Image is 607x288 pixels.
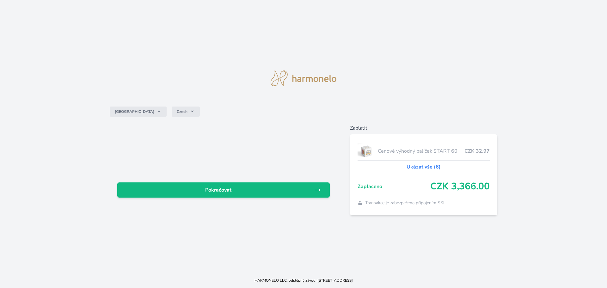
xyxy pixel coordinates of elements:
[378,147,464,155] span: Cenově výhodný balíček START 60
[122,186,315,194] span: Pokračovat
[271,70,336,86] img: logo.svg
[350,124,498,132] h6: Zaplatit
[177,109,187,114] span: Czech
[117,182,330,198] a: Pokračovat
[110,107,167,117] button: [GEOGRAPHIC_DATA]
[365,200,446,206] span: Transakce je zabezpečena připojením SSL
[430,181,490,192] span: CZK 3,366.00
[407,163,441,171] a: Ukázat vše (6)
[464,147,490,155] span: CZK 32.97
[115,109,154,114] span: [GEOGRAPHIC_DATA]
[358,143,376,159] img: start.jpg
[172,107,200,117] button: Czech
[358,183,431,190] span: Zaplaceno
